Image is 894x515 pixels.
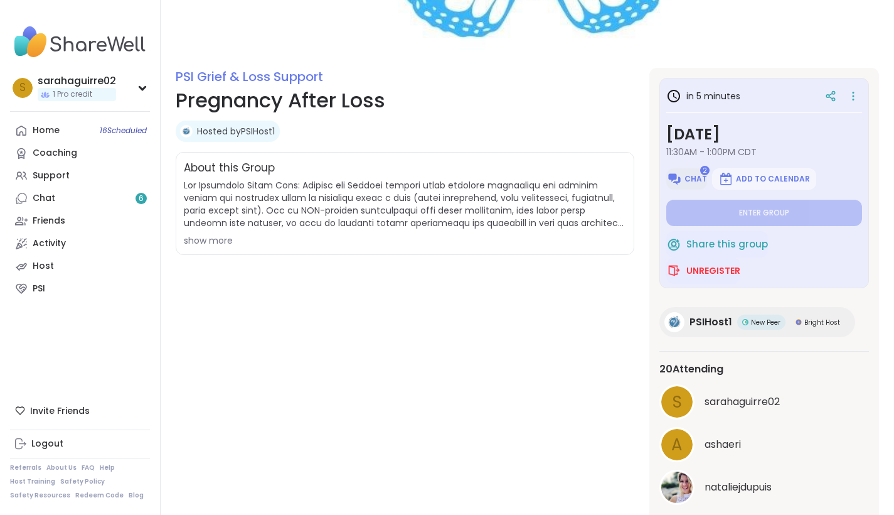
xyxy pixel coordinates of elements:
[53,89,92,100] span: 1 Pro credit
[666,231,768,257] button: Share this group
[10,187,150,210] a: Chat6
[666,146,862,158] span: 11:30AM - 1:00PM CDT
[33,124,60,137] div: Home
[33,283,45,295] div: PSI
[705,480,772,495] span: nataliejdupuis
[139,193,144,204] span: 6
[700,166,710,175] span: 2
[659,427,869,462] a: aashaeri
[742,319,748,325] img: New Peer
[33,192,55,205] div: Chat
[180,125,193,138] img: PSIHost1
[10,210,150,232] a: Friends
[10,477,55,486] a: Host Training
[10,255,150,278] a: Host
[10,491,70,500] a: Safety Resources
[100,126,147,136] span: 16 Scheduled
[19,80,26,96] span: s
[184,179,626,229] span: Lor Ipsumdolo Sitam Cons: Adipisc eli Seddoei tempori utlab etdolore magnaaliqu eni adminim venia...
[197,125,275,138] a: Hosted byPSIHost1
[705,437,741,452] span: ashaeri
[705,394,780,409] span: sarahaguirre02
[10,433,150,455] a: Logout
[659,307,855,337] a: PSIHost1PSIHost1New PeerNew PeerBright HostBright Host
[10,463,41,472] a: Referrals
[661,472,693,503] img: nataliejdupuis
[666,237,681,252] img: ShareWell Logomark
[718,171,733,187] img: ShareWell Logomark
[804,318,840,327] span: Bright Host
[751,318,780,327] span: New Peer
[666,200,862,226] button: Enter group
[129,491,144,500] a: Blog
[684,174,707,184] span: Chat
[686,237,768,252] span: Share this group
[33,147,77,160] div: Coaching
[10,119,150,142] a: Home16Scheduled
[659,384,869,420] a: ssarahaguirre02
[10,232,150,255] a: Activity
[666,168,706,190] button: Chat
[659,470,869,505] a: nataliejdupuisnataliejdupuis
[33,260,54,273] div: Host
[796,319,802,325] img: Bright Host
[176,68,323,85] a: PSI Grief & Loss Support
[666,257,740,284] button: Unregister
[100,463,115,472] a: Help
[82,463,95,472] a: FAQ
[60,477,105,486] a: Safety Policy
[10,20,150,64] img: ShareWell Nav Logo
[689,315,732,330] span: PSIHost1
[673,390,682,415] span: s
[10,142,150,165] a: Coaching
[75,491,124,500] a: Redeem Code
[659,362,723,377] span: 20 Attending
[184,234,626,247] div: show more
[739,208,789,218] span: Enter group
[184,160,275,176] h2: About this Group
[712,168,816,190] button: Add to Calendar
[38,74,116,88] div: sarahaguirre02
[666,89,740,104] h3: in 5 minutes
[667,171,682,187] img: ShareWell Logomark
[10,399,150,422] div: Invite Friends
[10,165,150,187] a: Support
[33,215,65,227] div: Friends
[176,85,634,116] h1: Pregnancy After Loss
[10,278,150,300] a: PSI
[736,174,810,184] span: Add to Calendar
[33,170,70,182] div: Support
[33,237,66,250] div: Activity
[46,463,77,472] a: About Us
[671,433,683,457] span: a
[31,438,63,450] div: Logout
[686,264,740,277] span: Unregister
[664,312,684,332] img: PSIHost1
[666,263,681,278] img: ShareWell Logomark
[666,123,862,146] h3: [DATE]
